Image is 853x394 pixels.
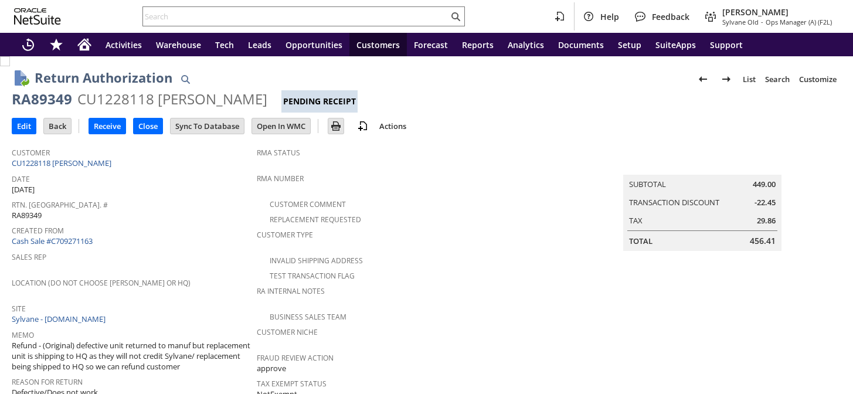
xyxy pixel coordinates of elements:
a: Analytics [501,33,551,56]
a: Setup [611,33,648,56]
a: Location (Do Not Choose [PERSON_NAME] or HQ) [12,278,191,288]
a: Search [760,70,794,89]
a: Rtn. [GEOGRAPHIC_DATA]. # [12,200,108,210]
a: Replacement Requested [270,215,361,225]
span: Ops Manager (A) (F2L) [766,18,832,26]
a: Support [703,33,750,56]
a: Customers [349,33,407,56]
input: Print [328,118,344,134]
a: Warehouse [149,33,208,56]
a: Total [629,236,653,246]
a: Customer Type [257,230,313,240]
a: Home [70,33,98,56]
h1: Return Authorization [35,68,172,87]
span: Refund - (Original) defective unit returned to manuf but replacement unit is shipping to HQ as th... [12,340,251,372]
a: List [738,70,760,89]
a: SuiteApps [648,33,703,56]
span: Sylvane Old [722,18,759,26]
a: Documents [551,33,611,56]
input: Close [134,118,162,134]
input: Sync To Database [171,118,244,134]
span: Leads [248,39,271,50]
img: Print [329,119,343,133]
span: Documents [558,39,604,50]
span: approve [257,363,286,374]
svg: Recent Records [21,38,35,52]
a: Reports [455,33,501,56]
span: Warehouse [156,39,201,50]
span: Reports [462,39,494,50]
a: Created From [12,226,64,236]
a: Invalid Shipping Address [270,256,363,266]
div: RA89349 [12,90,72,108]
a: Subtotal [629,179,666,189]
a: Leads [241,33,278,56]
span: Analytics [508,39,544,50]
a: RA Internal Notes [257,286,325,296]
a: Customer Niche [257,327,318,337]
img: Quick Find [178,72,192,86]
span: Customers [356,39,400,50]
span: SuiteApps [655,39,696,50]
a: Date [12,174,30,184]
img: add-record.svg [356,119,370,133]
span: Opportunities [286,39,342,50]
span: Tech [215,39,234,50]
div: CU1228118 [PERSON_NAME] [77,90,267,108]
span: - [761,18,763,26]
span: 456.41 [750,235,776,247]
span: Forecast [414,39,448,50]
a: Customer [12,148,50,158]
a: Business Sales Team [270,312,346,322]
div: Shortcuts [42,33,70,56]
input: Edit [12,118,36,134]
span: Setup [618,39,641,50]
a: RMA Status [257,148,300,158]
a: Customer Comment [270,199,346,209]
img: Next [719,72,733,86]
a: Tax [629,215,643,226]
span: 29.86 [757,215,776,226]
a: Memo [12,330,34,340]
input: Back [44,118,71,134]
a: Site [12,304,26,314]
span: Activities [106,39,142,50]
a: Opportunities [278,33,349,56]
a: Test Transaction Flag [270,271,355,281]
img: Previous [696,72,710,86]
a: Forecast [407,33,455,56]
a: CU1228118 [PERSON_NAME] [12,158,114,168]
a: Activities [98,33,149,56]
input: Search [143,9,448,23]
a: Recent Records [14,33,42,56]
a: Actions [375,121,411,131]
span: 449.00 [753,179,776,190]
svg: logo [14,8,61,25]
a: RMA Number [257,174,304,184]
span: Help [600,11,619,22]
a: Tax Exempt Status [257,379,327,389]
svg: Search [448,9,463,23]
a: Fraud Review Action [257,353,334,363]
svg: Shortcuts [49,38,63,52]
span: [DATE] [12,184,35,195]
a: Cash Sale #C709271163 [12,236,93,246]
span: -22.45 [755,197,776,208]
a: Customize [794,70,841,89]
a: Sylvane - [DOMAIN_NAME] [12,314,108,324]
span: RA89349 [12,210,42,221]
input: Receive [89,118,125,134]
div: Pending Receipt [281,90,358,113]
input: Open In WMC [252,118,310,134]
caption: Summary [623,156,781,175]
a: Reason For Return [12,377,83,387]
a: Sales Rep [12,252,46,262]
a: Tech [208,33,241,56]
svg: Home [77,38,91,52]
a: Transaction Discount [629,197,719,208]
span: Feedback [652,11,689,22]
span: Support [710,39,743,50]
span: [PERSON_NAME] [722,6,832,18]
